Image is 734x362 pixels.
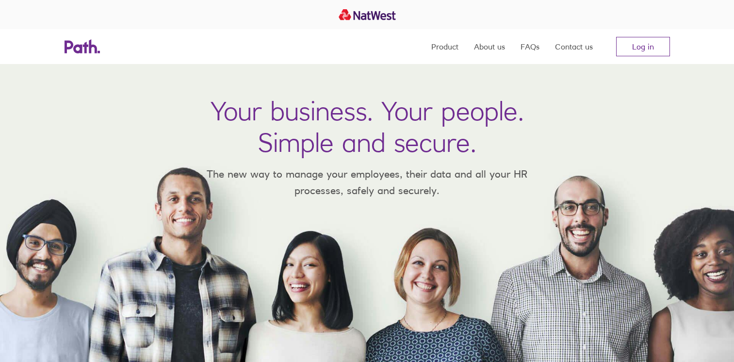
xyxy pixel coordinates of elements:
[431,29,458,64] a: Product
[616,37,670,56] a: Log in
[211,95,524,158] h1: Your business. Your people. Simple and secure.
[474,29,505,64] a: About us
[521,29,539,64] a: FAQs
[555,29,593,64] a: Contact us
[193,166,542,198] p: The new way to manage your employees, their data and all your HR processes, safely and securely.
